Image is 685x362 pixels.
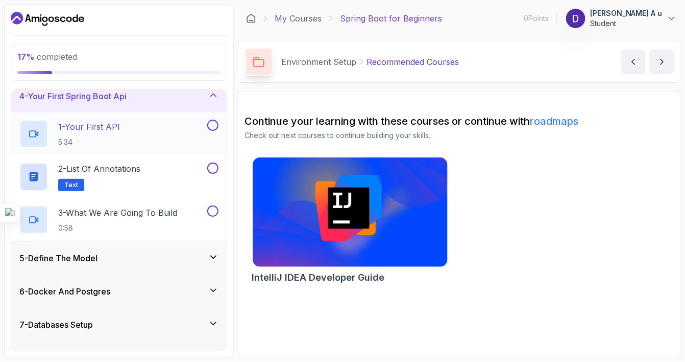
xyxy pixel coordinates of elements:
button: 1-Your First API5:34 [19,120,218,148]
h3: 5 - Define The Model [19,252,97,264]
span: 17 % [17,52,35,62]
p: Spring Boot for Beginners [340,12,442,25]
a: Dashboard [11,11,84,27]
h3: 4 - Your First Spring Boot Api [19,90,127,102]
button: user profile image[PERSON_NAME] A uStudent [566,8,677,29]
img: IntelliJ IDEA Developer Guide card [253,157,448,267]
h2: Continue your learning with these courses or continue with [244,114,674,128]
a: Dashboard [246,13,256,24]
button: 6-Docker And Postgres [11,275,227,308]
p: 3 - What We Are Going To Build [58,207,177,219]
span: Text [64,181,78,189]
button: 4-Your First Spring Boot Api [11,80,227,112]
h2: IntelliJ IDEA Developer Guide [252,270,385,285]
p: [PERSON_NAME] A u [590,8,663,18]
p: Environment Setup [281,56,356,68]
a: IntelliJ IDEA Developer Guide cardIntelliJ IDEA Developer Guide [252,157,448,285]
button: next content [650,50,674,74]
a: roadmaps [530,115,578,127]
p: 0 Points [524,13,549,24]
a: My Courses [275,12,322,25]
button: 7-Databases Setup [11,308,227,341]
p: Check out next courses to continue building your skills. [244,130,674,141]
img: user profile image [566,9,585,28]
p: Recommended Courses [366,56,459,68]
button: 2-List of AnnotationsText [19,163,218,191]
h3: 6 - Docker And Postgres [19,285,110,298]
p: Student [590,18,663,29]
p: 1 - Your First API [58,121,120,133]
p: 0:58 [58,223,177,233]
button: previous content [621,50,646,74]
p: 5:34 [58,137,120,147]
button: 3-What We Are Going To Build0:58 [19,206,218,234]
p: 2 - List of Annotations [58,163,140,175]
button: 5-Define The Model [11,242,227,275]
span: completed [17,52,77,62]
h3: 7 - Databases Setup [19,319,93,331]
